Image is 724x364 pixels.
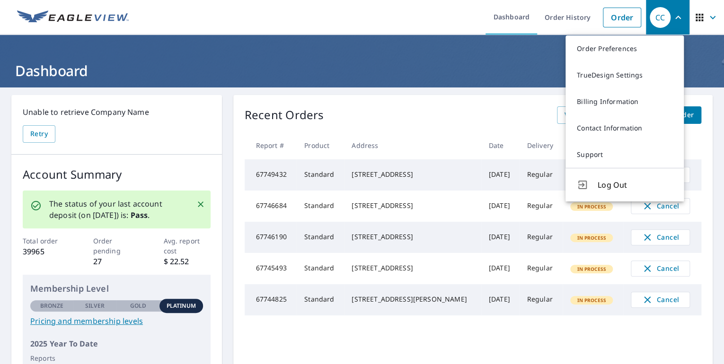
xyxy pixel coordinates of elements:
[297,253,344,284] td: Standard
[297,222,344,253] td: Standard
[297,159,344,191] td: Standard
[352,295,473,304] div: [STREET_ADDRESS][PERSON_NAME]
[93,256,140,267] p: 27
[520,191,563,222] td: Regular
[93,236,140,256] p: Order pending
[352,263,473,273] div: [STREET_ADDRESS]
[481,159,520,191] td: [DATE]
[565,109,617,121] span: View All Orders
[631,292,690,308] button: Cancel
[245,284,297,315] td: 67744825
[481,222,520,253] td: [DATE]
[130,302,146,310] p: Gold
[23,125,55,143] button: Retry
[40,302,64,310] p: Bronze
[194,198,207,210] button: Close
[30,338,203,349] p: 2025 Year To Date
[23,106,211,118] p: Unable to retrieve Company Name
[565,115,684,141] a: Contact Information
[297,191,344,222] td: Standard
[23,246,70,257] p: 39965
[631,198,690,214] button: Cancel
[297,131,344,159] th: Product
[131,210,148,220] b: Pass
[563,131,623,159] th: Status
[481,284,520,315] td: [DATE]
[571,203,612,210] span: In Process
[23,236,70,246] p: Total order
[11,61,713,80] h1: Dashboard
[23,166,211,183] p: Account Summary
[520,253,563,284] td: Regular
[352,201,473,210] div: [STREET_ADDRESS]
[481,253,520,284] td: [DATE]
[565,88,684,115] a: Billing Information
[352,170,473,179] div: [STREET_ADDRESS]
[163,236,210,256] p: Avg. report cost
[245,131,297,159] th: Report #
[520,284,563,315] td: Regular
[481,191,520,222] td: [DATE]
[245,106,324,124] p: Recent Orders
[603,8,641,27] a: Order
[641,294,680,305] span: Cancel
[565,35,684,62] a: Order Preferences
[163,256,210,267] p: $ 22.52
[245,253,297,284] td: 67745493
[245,191,297,222] td: 67746684
[245,159,297,191] td: 67749432
[598,179,672,191] span: Log Out
[245,222,297,253] td: 67746190
[520,222,563,253] td: Regular
[344,131,481,159] th: Address
[167,302,196,310] p: Platinum
[557,106,624,124] a: View All Orders
[297,284,344,315] td: Standard
[565,62,684,88] a: TrueDesign Settings
[520,131,563,159] th: Delivery
[30,128,48,140] span: Retry
[30,282,203,295] p: Membership Level
[571,297,612,303] span: In Process
[85,302,105,310] p: Silver
[650,7,671,28] div: CC
[520,159,563,191] td: Regular
[641,232,680,243] span: Cancel
[641,200,680,212] span: Cancel
[17,10,129,25] img: EV Logo
[571,234,612,241] span: In Process
[49,198,185,221] p: The status of your last account deposit (on [DATE]) is: .
[631,260,690,277] button: Cancel
[631,229,690,245] button: Cancel
[481,131,520,159] th: Date
[565,168,684,201] button: Log Out
[571,266,612,272] span: In Process
[641,263,680,274] span: Cancel
[30,315,203,327] a: Pricing and membership levels
[565,141,684,168] a: Support
[352,232,473,242] div: [STREET_ADDRESS]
